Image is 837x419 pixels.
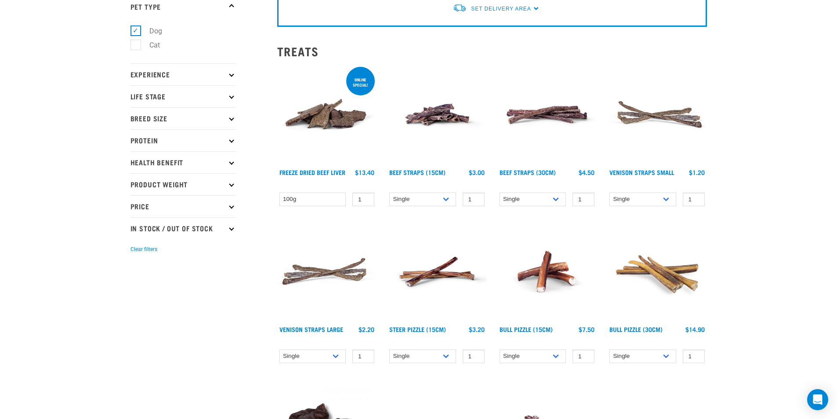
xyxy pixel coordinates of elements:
input: 1 [463,193,485,206]
div: $7.50 [579,326,594,333]
a: Bull Pizzle (15cm) [500,328,553,331]
h2: Treats [277,44,707,58]
p: In Stock / Out Of Stock [130,217,236,239]
div: $14.90 [685,326,705,333]
img: Raw Essentials Beef Straps 15cm 6 Pack [387,65,487,165]
div: $3.00 [469,169,485,176]
div: ONLINE SPECIAL! [346,73,375,91]
div: $13.40 [355,169,374,176]
div: Open Intercom Messenger [807,389,828,410]
img: Raw Essentials Beef Straps 6 Pack [497,65,597,165]
a: Venison Straps Small [609,171,674,174]
a: Freeze Dried Beef Liver [279,171,345,174]
img: van-moving.png [453,4,467,13]
input: 1 [683,193,705,206]
p: Protein [130,129,236,151]
input: 1 [683,350,705,363]
div: $3.20 [469,326,485,333]
img: Raw Essentials Steer Pizzle 15cm [387,222,487,322]
a: Beef Straps (30cm) [500,171,556,174]
a: Bull Pizzle (30cm) [609,328,663,331]
input: 1 [352,350,374,363]
p: Breed Size [130,107,236,129]
img: Stack of 3 Venison Straps Treats for Pets [277,222,377,322]
label: Cat [135,40,163,51]
p: Life Stage [130,85,236,107]
p: Product Weight [130,173,236,195]
button: Clear filters [130,245,157,253]
a: Steer Pizzle (15cm) [389,328,446,331]
a: Venison Straps Large [279,328,343,331]
p: Experience [130,63,236,85]
img: Venison Straps [607,65,707,165]
p: Health Benefit [130,151,236,173]
input: 1 [463,350,485,363]
img: Bull Pizzle 30cm for Dogs [607,222,707,322]
div: $2.20 [359,326,374,333]
p: Price [130,195,236,217]
img: Bull Pizzle [497,222,597,322]
div: $1.20 [689,169,705,176]
img: Stack Of Freeze Dried Beef Liver For Pets [277,65,377,165]
div: $4.50 [579,169,594,176]
span: Set Delivery Area [471,6,531,12]
a: Beef Straps (15cm) [389,171,446,174]
label: Dog [135,26,166,36]
input: 1 [572,193,594,206]
input: 1 [352,193,374,206]
input: 1 [572,350,594,363]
